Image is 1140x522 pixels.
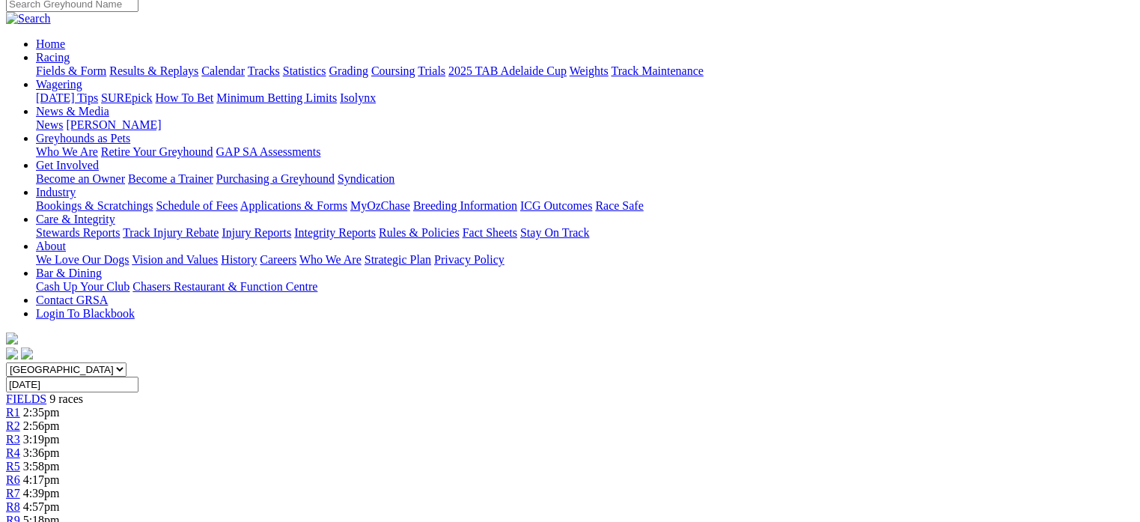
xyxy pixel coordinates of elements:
[222,226,291,239] a: Injury Reports
[201,64,245,77] a: Calendar
[36,91,1134,105] div: Wagering
[101,91,152,104] a: SUREpick
[379,226,460,239] a: Rules & Policies
[36,186,76,198] a: Industry
[350,199,410,212] a: MyOzChase
[6,377,138,392] input: Select date
[23,487,60,500] span: 4:39pm
[365,253,431,266] a: Strategic Plan
[36,240,66,252] a: About
[36,280,129,293] a: Cash Up Your Club
[463,226,517,239] a: Fact Sheets
[36,118,63,131] a: News
[23,473,60,486] span: 4:17pm
[23,433,60,446] span: 3:19pm
[6,419,20,432] a: R2
[36,294,108,306] a: Contact GRSA
[36,37,65,50] a: Home
[6,12,51,25] img: Search
[6,406,20,419] a: R1
[36,307,135,320] a: Login To Blackbook
[36,267,102,279] a: Bar & Dining
[23,406,60,419] span: 2:35pm
[36,253,129,266] a: We Love Our Dogs
[36,226,120,239] a: Stewards Reports
[294,226,376,239] a: Integrity Reports
[36,226,1134,240] div: Care & Integrity
[6,433,20,446] a: R3
[6,446,20,459] a: R4
[329,64,368,77] a: Grading
[6,392,46,405] a: FIELDS
[340,91,376,104] a: Isolynx
[66,118,161,131] a: [PERSON_NAME]
[221,253,257,266] a: History
[418,64,445,77] a: Trials
[36,51,70,64] a: Racing
[36,213,115,225] a: Care & Integrity
[595,199,643,212] a: Race Safe
[6,473,20,486] a: R6
[23,460,60,473] span: 3:58pm
[132,253,218,266] a: Vision and Values
[216,172,335,185] a: Purchasing a Greyhound
[128,172,213,185] a: Become a Trainer
[299,253,362,266] a: Who We Are
[49,392,83,405] span: 9 races
[36,145,98,158] a: Who We Are
[283,64,326,77] a: Statistics
[520,226,589,239] a: Stay On Track
[36,105,109,118] a: News & Media
[216,145,321,158] a: GAP SA Assessments
[156,199,237,212] a: Schedule of Fees
[36,118,1134,132] div: News & Media
[413,199,517,212] a: Breeding Information
[36,91,98,104] a: [DATE] Tips
[101,145,213,158] a: Retire Your Greyhound
[23,419,60,432] span: 2:56pm
[434,253,505,266] a: Privacy Policy
[36,199,153,212] a: Bookings & Scratchings
[371,64,415,77] a: Coursing
[36,253,1134,267] div: About
[260,253,296,266] a: Careers
[6,500,20,513] a: R8
[36,132,130,145] a: Greyhounds as Pets
[448,64,567,77] a: 2025 TAB Adelaide Cup
[570,64,609,77] a: Weights
[240,199,347,212] a: Applications & Forms
[36,172,125,185] a: Become an Owner
[36,64,1134,78] div: Racing
[612,64,704,77] a: Track Maintenance
[23,446,60,459] span: 3:36pm
[36,172,1134,186] div: Get Involved
[338,172,394,185] a: Syndication
[520,199,592,212] a: ICG Outcomes
[21,348,33,359] img: twitter.svg
[36,145,1134,159] div: Greyhounds as Pets
[6,487,20,500] a: R7
[36,199,1134,213] div: Industry
[36,78,82,91] a: Wagering
[123,226,219,239] a: Track Injury Rebate
[248,64,280,77] a: Tracks
[216,91,337,104] a: Minimum Betting Limits
[132,280,317,293] a: Chasers Restaurant & Function Centre
[23,500,60,513] span: 4:57pm
[6,348,18,359] img: facebook.svg
[6,460,20,473] a: R5
[6,333,18,345] img: logo-grsa-white.png
[109,64,198,77] a: Results & Replays
[156,91,214,104] a: How To Bet
[36,159,99,172] a: Get Involved
[36,64,106,77] a: Fields & Form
